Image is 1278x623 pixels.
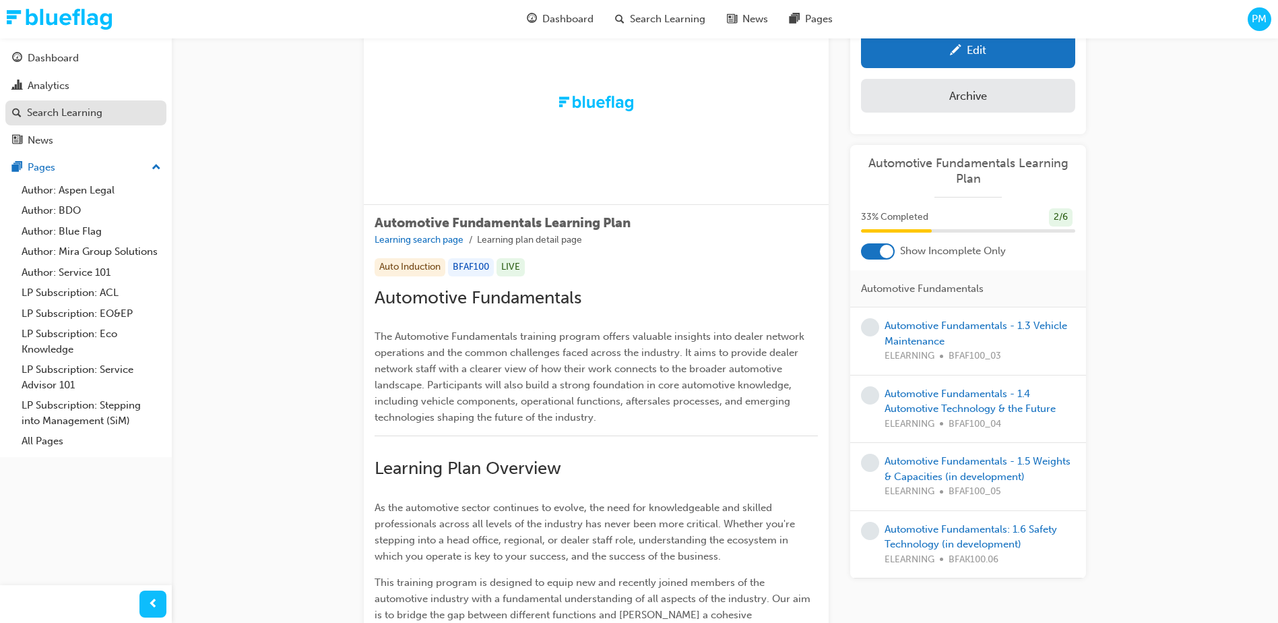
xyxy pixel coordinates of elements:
div: Pages [28,160,55,175]
a: LP Subscription: Service Advisor 101 [16,359,166,395]
span: BFAK100.06 [949,552,998,568]
span: news-icon [727,11,737,28]
div: Archive [949,89,987,102]
div: News [28,133,53,148]
a: Automotive Fundamentals Learning Plan [861,156,1075,186]
a: Automotive Fundamentals - 1.5 Weights & Capacities (in development) [885,455,1071,483]
span: Automotive Fundamentals [375,287,581,308]
div: 2 / 6 [1049,208,1073,227]
span: Dashboard [542,11,594,27]
img: Trak [559,96,633,111]
a: Author: Service 101 [16,262,166,283]
a: Automotive Fundamentals - 1.3 Vehicle Maintenance [885,320,1067,347]
a: Search Learning [5,100,166,125]
span: Search Learning [630,11,705,27]
div: Search Learning [27,105,102,121]
span: Pages [805,11,833,27]
div: Analytics [28,78,69,94]
button: PM [1248,7,1271,31]
span: ELEARNING [885,484,934,500]
a: LP Subscription: EO&EP [16,303,166,324]
span: As the automotive sector continues to evolve, the need for knowledgeable and skilled professional... [375,502,798,562]
img: Trak [7,9,112,30]
span: BFAF100_04 [949,417,1001,432]
a: Automotive Fundamentals - 1.4 Automotive Technology & the Future [885,388,1056,415]
span: up-icon [152,159,161,177]
a: Author: Mira Group Solutions [16,241,166,262]
button: DashboardAnalyticsSearch LearningNews [5,43,166,155]
a: news-iconNews [716,5,779,33]
span: search-icon [615,11,625,28]
span: Show Incomplete Only [900,243,1006,259]
div: LIVE [497,258,525,276]
span: The Automotive Fundamentals training program offers valuable insights into dealer network operati... [375,330,807,423]
span: BFAF100_03 [949,349,1001,364]
button: Pages [5,155,166,180]
li: Learning plan detail page [477,233,582,248]
span: PM [1252,11,1267,27]
span: BFAF100_05 [949,484,1001,500]
span: ELEARNING [885,552,934,568]
a: Automotive Fundamentals: 1.6 Safety Technology (in development) [885,523,1057,551]
a: Author: Aspen Legal [16,180,166,201]
span: news-icon [12,135,22,147]
a: guage-iconDashboard [516,5,604,33]
a: search-iconSearch Learning [604,5,716,33]
span: pages-icon [790,11,800,28]
span: 33 % Completed [861,210,928,225]
span: learningRecordVerb_NONE-icon [861,318,879,336]
span: learningRecordVerb_NONE-icon [861,386,879,405]
span: chart-icon [12,80,22,92]
span: Learning Plan Overview [375,458,561,479]
div: Auto Induction [375,258,445,276]
a: Learning search page [375,234,464,245]
span: News [742,11,768,27]
a: pages-iconPages [779,5,843,33]
a: All Pages [16,431,166,452]
div: Dashboard [28,51,79,66]
a: Author: BDO [16,200,166,221]
span: guage-icon [12,53,22,65]
span: pages-icon [12,162,22,174]
span: search-icon [12,107,22,119]
span: ELEARNING [885,417,934,432]
span: prev-icon [148,596,158,613]
span: pencil-icon [950,44,961,58]
span: learningRecordVerb_NONE-icon [861,454,879,472]
a: LP Subscription: Stepping into Management (SiM) [16,395,166,431]
a: Dashboard [5,46,166,71]
div: Edit [967,43,986,57]
a: LP Subscription: ACL [16,283,166,303]
a: News [5,128,166,153]
a: Edit [861,31,1075,68]
span: ELEARNING [885,349,934,364]
div: BFAF100 [448,258,494,276]
button: Archive [861,79,1075,113]
a: Author: Blue Flag [16,221,166,242]
a: LP Subscription: Eco Knowledge [16,324,166,359]
span: learningRecordVerb_NONE-icon [861,522,879,540]
a: Analytics [5,73,166,98]
span: Automotive Fundamentals [861,281,984,297]
span: Automotive Fundamentals Learning Plan [375,215,631,231]
span: guage-icon [527,11,537,28]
